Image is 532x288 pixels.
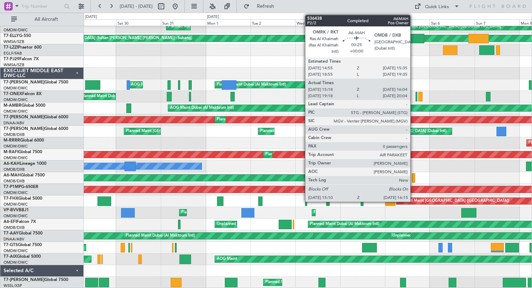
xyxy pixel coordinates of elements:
div: AOG Maint [GEOGRAPHIC_DATA] (Dubai Intl) [364,126,446,137]
a: T7-LZZIPraetor 600 [4,45,42,50]
a: OMDB/DXB [4,225,25,230]
span: Refresh [251,4,280,9]
div: Fri 29 [71,19,116,26]
div: AOG Maint [217,254,237,264]
a: T7-GTSGlobal 7500 [4,243,42,247]
a: OMDW/DWC [4,155,28,161]
div: [DATE] [207,14,219,20]
a: T7-[PERSON_NAME]Global 6000 [4,115,68,119]
span: T7-AAY [4,231,19,236]
span: A6-KAH [4,162,20,166]
div: Wed 3 [295,19,340,26]
a: OMDW/DWC [4,97,28,102]
div: Unplanned Maint [GEOGRAPHIC_DATA] (Al Maktoum Intl) [392,231,496,241]
a: T7-[PERSON_NAME]Global 7500 [4,80,68,84]
div: Planned Maint Dubai (Al Maktoum Intl) [351,161,420,171]
span: T7-P1MP [4,185,21,189]
div: AOG Maint Dubai (Al Maktoum Intl) [170,103,234,113]
a: T7-ELLYG-550 [4,34,31,38]
a: T7-ONEXFalcon 8X [4,92,42,96]
div: Thu 4 [340,19,385,26]
div: Planned Maint [GEOGRAPHIC_DATA] ([GEOGRAPHIC_DATA]) [398,196,509,206]
div: Planned Maint Dubai (Al Maktoum Intl) [126,231,195,241]
span: VP-BVV [4,208,19,212]
a: DNAA/ABV [4,120,24,126]
a: T7-AAYGlobal 7500 [4,231,43,236]
a: VP-BVVBBJ1 [4,208,29,212]
span: T7-[PERSON_NAME] [4,278,44,282]
span: T7-PJ29 [4,57,19,61]
a: OMDW/DWC [4,190,28,195]
div: Planned Maint Dubai (Al Maktoum Intl) [265,149,335,160]
div: Tue 2 [251,19,295,26]
span: M-AMBR [4,104,21,108]
input: Trip Number [21,1,62,12]
a: OMDW/DWC [4,248,28,253]
a: WMSA/SZB [4,62,24,68]
span: All Aircraft [18,17,74,22]
div: Planned Maint [GEOGRAPHIC_DATA] ([GEOGRAPHIC_DATA] Intl) [260,126,378,137]
div: Mon 1 [206,19,251,26]
div: [DATE] [85,14,97,20]
span: [DATE] - [DATE] [120,3,153,10]
span: T7-FHX [4,196,18,201]
div: Sat 30 [116,19,161,26]
a: T7-P1MPG-650ER [4,185,38,189]
a: OMDW/DWC [4,144,28,149]
div: Quick Links [425,4,449,11]
a: T7-[PERSON_NAME]Global 6000 [4,127,68,131]
div: Planned Maint Dubai (Al Maktoum Intl) [181,207,251,218]
span: T7-LZZI [4,45,18,50]
a: OMDW/DWC [4,86,28,91]
div: Planned Maint [GEOGRAPHIC_DATA]-[GEOGRAPHIC_DATA] [392,21,501,32]
a: M-RAFIGlobal 7500 [4,150,42,154]
a: T7-FHXGlobal 5000 [4,196,42,201]
a: WMSA/SZB [4,39,24,44]
a: OMDB/DXB [4,179,25,184]
div: Planned Maint Abuja ([PERSON_NAME] Intl) [168,21,247,32]
a: T7-PJ29Falcon 7X [4,57,39,61]
span: A6-MAH [4,173,21,177]
a: OMDW/DWC [4,213,28,219]
a: EGLF/FAB [4,51,22,56]
a: M-RRRRGlobal 6000 [4,138,44,143]
a: A6-MAHGlobal 7500 [4,173,45,177]
span: T7-[PERSON_NAME] [4,80,44,84]
div: Planned Maint Dubai (Al Maktoum Intl) [314,207,383,218]
div: Fri 5 [385,19,430,26]
span: T7-[PERSON_NAME] [4,127,44,131]
button: Quick Links [411,1,463,12]
span: T7-[PERSON_NAME] [4,115,44,119]
span: M-RAFI [4,150,18,154]
div: Planned Maint Dubai (Al Maktoum Intl) [217,80,286,90]
span: T7-AIX [4,255,17,259]
div: Planned Maint Dubai (Al Maktoum Intl) [310,219,379,230]
a: OMDW/DWC [4,260,28,265]
a: OMDW/DWC [4,109,28,114]
a: T7-[PERSON_NAME]Global 7500 [4,278,68,282]
span: A6-EFI [4,220,17,224]
div: Sat 6 [430,19,474,26]
a: OMDB/DXB [4,167,25,172]
div: Sun 7 [475,19,519,26]
a: A6-KAHLineage 1000 [4,162,46,166]
a: DNAA/ABV [4,237,24,242]
div: Planned Maint [GEOGRAPHIC_DATA] (Sultan [PERSON_NAME] [PERSON_NAME] - Subang) [28,33,192,44]
div: Planned Maint Dubai (Al Maktoum Intl) [217,114,286,125]
div: Sun 31 [161,19,205,26]
div: Unplanned Maint [GEOGRAPHIC_DATA] ([GEOGRAPHIC_DATA]) [217,219,332,230]
button: All Aircraft [8,14,76,25]
a: OMDB/DXB [4,132,25,137]
span: M-RRRR [4,138,20,143]
a: OMDW/DWC [4,27,28,33]
div: Planned Maint [GEOGRAPHIC_DATA] ([GEOGRAPHIC_DATA] Intl) [126,126,243,137]
a: OMDW/DWC [4,202,28,207]
a: A6-EFIFalcon 7X [4,220,36,224]
div: AOG Maint Dubai (Al Maktoum Intl) [131,80,195,90]
a: T7-AIXGlobal 5000 [4,255,41,259]
div: Planned Maint Dubai (Al Maktoum Intl) [265,277,335,288]
button: Refresh [240,1,283,12]
span: T7-ELLY [4,34,19,38]
a: M-AMBRGlobal 5000 [4,104,45,108]
span: T7-GTS [4,243,18,247]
